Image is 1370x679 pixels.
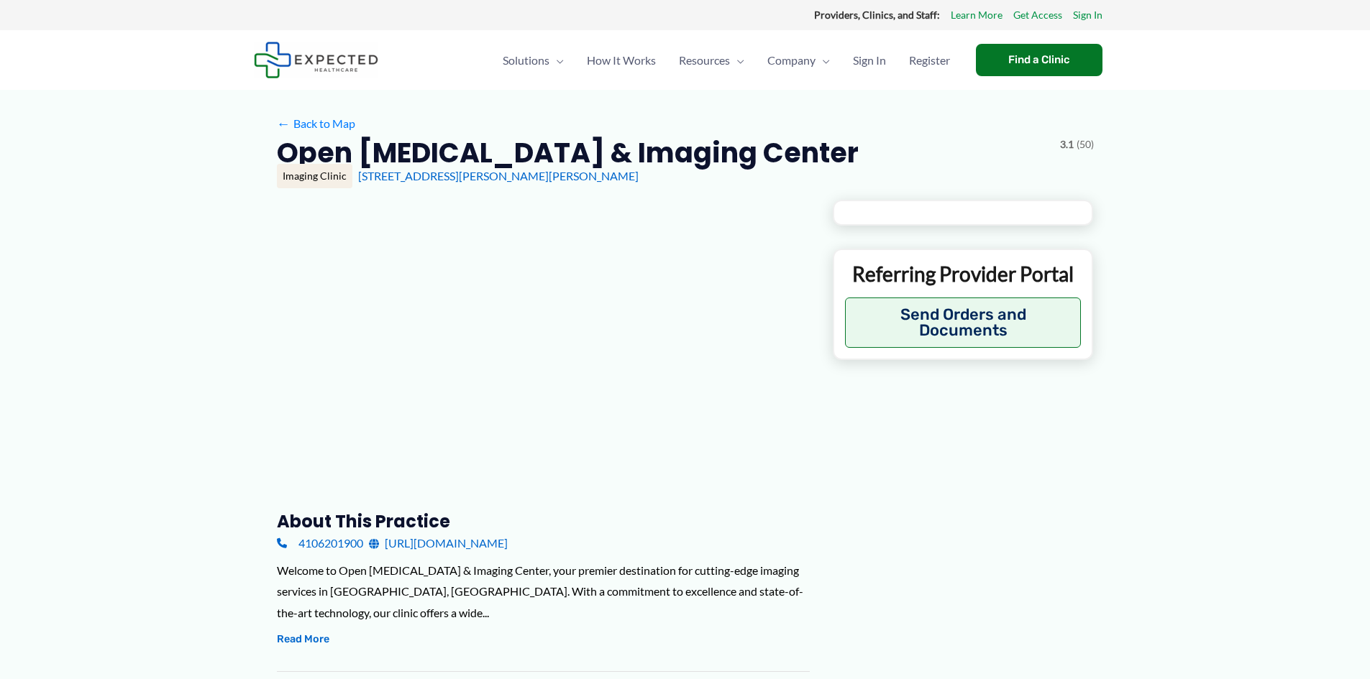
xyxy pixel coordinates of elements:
a: Sign In [1073,6,1102,24]
span: Solutions [503,35,549,86]
nav: Primary Site Navigation [491,35,962,86]
span: Sign In [853,35,886,86]
a: Learn More [951,6,1003,24]
h2: Open [MEDICAL_DATA] & Imaging Center [277,135,859,170]
a: ResourcesMenu Toggle [667,35,756,86]
span: 3.1 [1060,135,1074,154]
a: Find a Clinic [976,44,1102,76]
a: [URL][DOMAIN_NAME] [369,532,508,554]
img: Expected Healthcare Logo - side, dark font, small [254,42,378,78]
button: Send Orders and Documents [845,297,1082,348]
a: How It Works [575,35,667,86]
a: ←Back to Map [277,113,355,134]
a: Get Access [1013,6,1062,24]
span: Register [909,35,950,86]
button: Read More [277,631,329,648]
p: Referring Provider Portal [845,261,1082,287]
a: Sign In [841,35,898,86]
span: How It Works [587,35,656,86]
div: Imaging Clinic [277,164,352,188]
span: (50) [1077,135,1094,154]
span: Resources [679,35,730,86]
h3: About this practice [277,510,810,532]
a: SolutionsMenu Toggle [491,35,575,86]
a: 4106201900 [277,532,363,554]
span: ← [277,116,291,130]
span: Menu Toggle [730,35,744,86]
div: Welcome to Open [MEDICAL_DATA] & Imaging Center, your premier destination for cutting-edge imagin... [277,560,810,624]
span: Company [767,35,816,86]
a: CompanyMenu Toggle [756,35,841,86]
strong: Providers, Clinics, and Staff: [814,9,940,21]
a: Register [898,35,962,86]
a: [STREET_ADDRESS][PERSON_NAME][PERSON_NAME] [358,169,639,183]
span: Menu Toggle [549,35,564,86]
span: Menu Toggle [816,35,830,86]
